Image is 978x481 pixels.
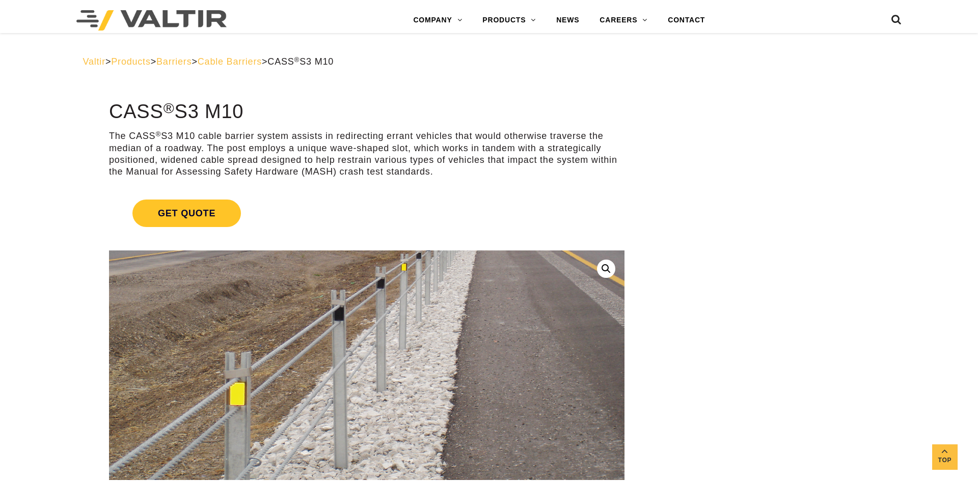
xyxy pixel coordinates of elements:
span: CASS S3 M10 [267,56,334,67]
span: Get Quote [132,200,241,227]
h1: CASS S3 M10 [109,101,624,123]
span: Top [932,455,958,466]
p: The CASS S3 M10 cable barrier system assists in redirecting errant vehicles that would otherwise ... [109,130,624,178]
a: Top [932,444,958,470]
a: COMPANY [403,10,472,31]
a: CAREERS [589,10,658,31]
sup: ® [164,100,175,116]
sup: ® [294,56,300,64]
a: Barriers [156,56,192,67]
a: NEWS [546,10,589,31]
a: Products [111,56,150,67]
sup: ® [155,130,161,138]
div: > > > > [83,56,895,68]
a: CONTACT [658,10,715,31]
a: Cable Barriers [198,56,262,67]
a: Get Quote [109,187,624,239]
a: Valtir [83,56,105,67]
a: PRODUCTS [472,10,546,31]
img: Valtir [76,10,227,31]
